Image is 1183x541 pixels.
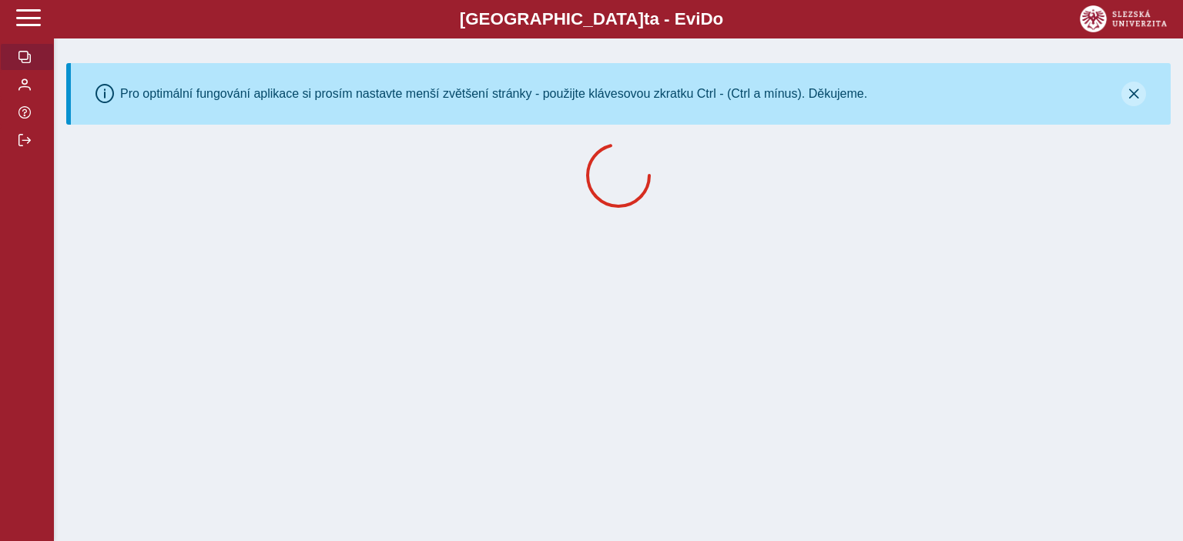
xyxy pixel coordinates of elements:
span: D [700,9,712,28]
img: logo_web_su.png [1080,5,1167,32]
span: o [713,9,724,28]
div: Pro optimální fungování aplikace si prosím nastavte menší zvětšení stránky - použijte klávesovou ... [120,87,867,101]
span: t [644,9,649,28]
b: [GEOGRAPHIC_DATA] a - Evi [46,9,1137,29]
